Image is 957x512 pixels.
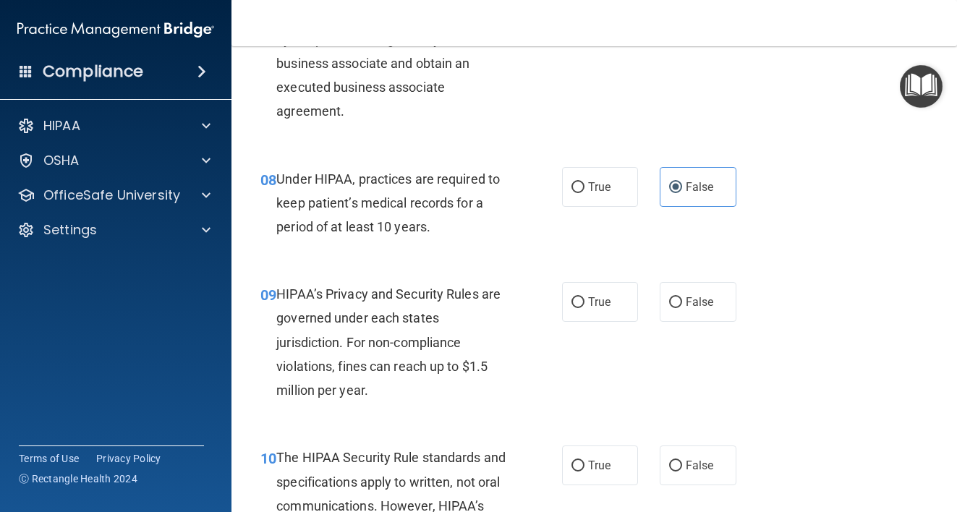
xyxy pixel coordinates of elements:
[43,152,80,169] p: OSHA
[571,297,584,308] input: True
[276,171,500,234] span: Under HIPAA, practices are required to keep patient’s medical records for a period of at least 10...
[43,187,180,204] p: OfficeSafe University
[588,295,611,309] span: True
[669,297,682,308] input: False
[686,180,714,194] span: False
[19,472,137,486] span: Ⓒ Rectangle Health 2024
[43,221,97,239] p: Settings
[17,15,214,44] img: PMB logo
[17,152,210,169] a: OSHA
[669,182,682,193] input: False
[17,117,210,135] a: HIPAA
[571,461,584,472] input: True
[588,180,611,194] span: True
[43,117,80,135] p: HIPAA
[260,171,276,189] span: 08
[17,221,210,239] a: Settings
[571,182,584,193] input: True
[17,187,210,204] a: OfficeSafe University
[669,461,682,472] input: False
[43,61,143,82] h4: Compliance
[588,458,611,472] span: True
[96,451,161,466] a: Privacy Policy
[900,65,943,108] button: Open Resource Center
[19,451,79,466] a: Terms of Use
[260,286,276,304] span: 09
[686,458,714,472] span: False
[276,286,501,398] span: HIPAA’s Privacy and Security Rules are governed under each states jurisdiction. For non-complianc...
[260,450,276,467] span: 10
[686,295,714,309] span: False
